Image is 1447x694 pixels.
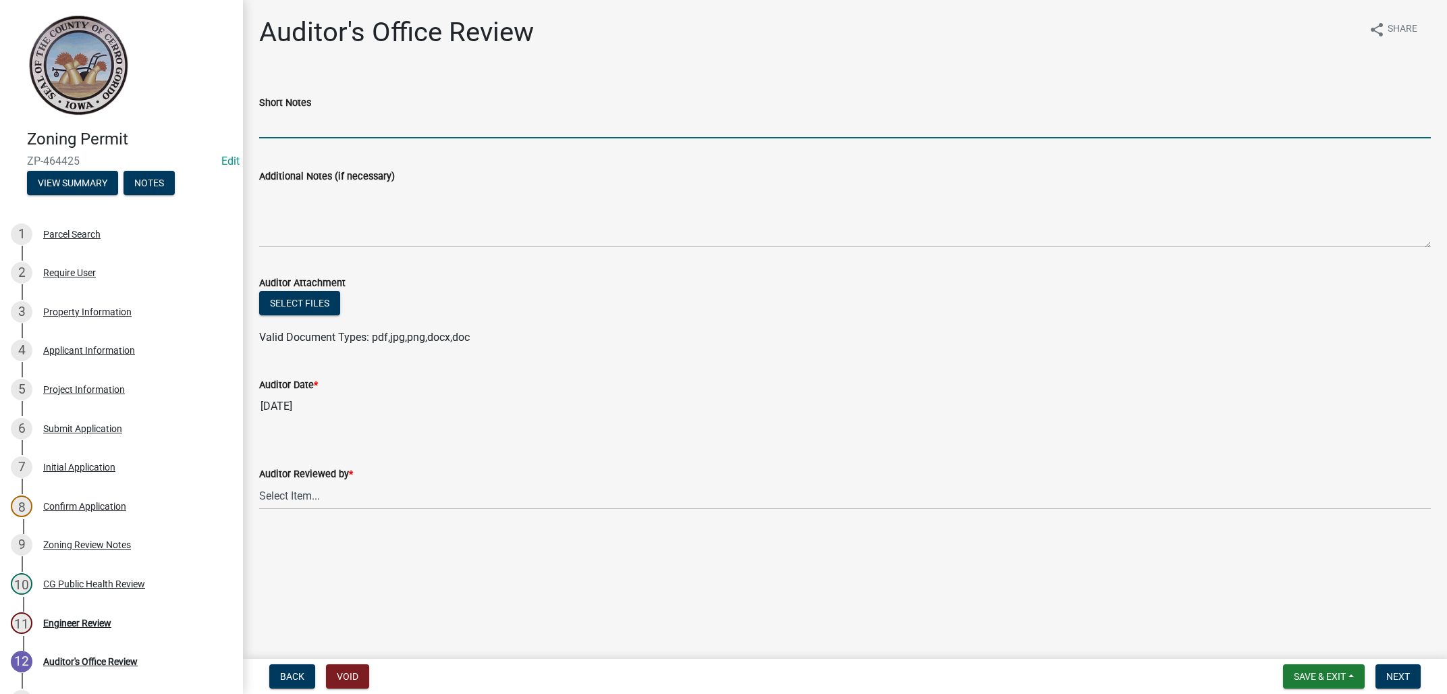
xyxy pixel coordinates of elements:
div: Auditor's Office Review [43,657,138,666]
div: 2 [11,262,32,284]
div: Initial Application [43,462,115,472]
div: Project Information [43,385,125,394]
button: shareShare [1358,16,1428,43]
div: 1 [11,223,32,245]
div: 7 [11,456,32,478]
wm-modal-confirm: Notes [124,178,175,189]
div: CG Public Health Review [43,579,145,589]
button: Save & Exit [1283,664,1365,689]
span: Back [280,671,304,682]
span: Share [1388,22,1417,38]
a: Edit [221,155,240,167]
div: 5 [11,379,32,400]
h1: Auditor's Office Review [259,16,534,49]
img: Cerro Gordo County, Iowa [27,14,129,115]
div: Require User [43,268,96,277]
div: 10 [11,573,32,595]
div: Zoning Review Notes [43,540,131,550]
span: Next [1386,671,1410,682]
button: Back [269,664,315,689]
label: Auditor Attachment [259,279,346,288]
div: Engineer Review [43,618,111,628]
h4: Zoning Permit [27,130,232,149]
div: 6 [11,418,32,439]
span: ZP-464425 [27,155,216,167]
div: Property Information [43,307,132,317]
div: 9 [11,534,32,556]
span: Valid Document Types: pdf,jpg,png,docx,doc [259,331,470,344]
div: Parcel Search [43,230,101,239]
wm-modal-confirm: Edit Application Number [221,155,240,167]
label: Additional Notes (if necessary) [259,172,395,182]
div: 11 [11,612,32,634]
div: 12 [11,651,32,672]
div: Applicant Information [43,346,135,355]
label: Short Notes [259,99,311,108]
div: Submit Application [43,424,122,433]
span: Save & Exit [1294,671,1346,682]
div: Confirm Application [43,502,126,511]
button: Select files [259,291,340,315]
button: Void [326,664,369,689]
label: Auditor Date [259,381,318,390]
label: Auditor Reviewed by [259,470,353,479]
div: 4 [11,340,32,361]
button: Next [1375,664,1421,689]
button: Notes [124,171,175,195]
wm-modal-confirm: Summary [27,178,118,189]
i: share [1369,22,1385,38]
button: View Summary [27,171,118,195]
div: 3 [11,301,32,323]
div: 8 [11,496,32,517]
